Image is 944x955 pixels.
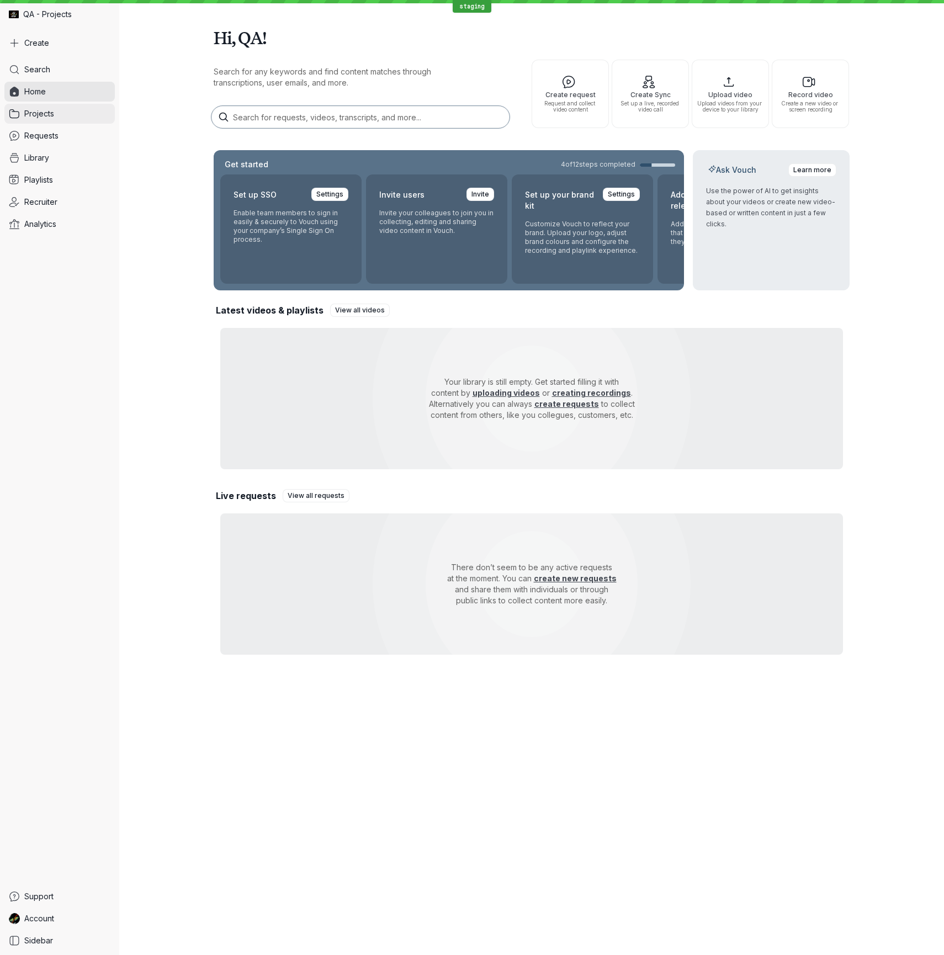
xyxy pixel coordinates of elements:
[706,185,836,230] p: Use the power of AI to get insights about your videos or create new video-based or written conten...
[671,188,742,213] h2: Add your content release form
[4,33,115,53] button: Create
[24,913,54,924] span: Account
[532,60,609,128] button: Create requestRequest and collect video content
[24,935,53,946] span: Sidebar
[4,148,115,168] a: Library
[706,165,759,176] h2: Ask Vouch
[4,170,115,190] a: Playlists
[561,160,635,169] span: 4 of 12 steps completed
[379,188,425,202] h2: Invite users
[603,188,640,201] a: Settings
[4,214,115,234] a: Analytics
[612,60,689,128] button: Create SyncSet up a live, recorded video call
[4,931,115,951] a: Sidebar
[471,189,489,200] span: Invite
[24,130,59,141] span: Requests
[335,305,385,316] span: View all videos
[216,304,323,316] h2: Latest videos & playlists
[4,4,115,24] div: QA - Projects
[412,553,651,615] p: There don’t seem to be any active requests at the moment. You can and share them with individuals...
[288,490,344,501] span: View all requests
[697,91,764,98] span: Upload video
[473,388,540,397] a: uploading videos
[777,100,844,113] span: Create a new video or screen recording
[466,188,494,201] a: Invite
[793,165,831,176] span: Learn more
[24,219,56,230] span: Analytics
[552,388,631,397] a: creating recordings
[4,60,115,79] a: Search
[24,174,53,185] span: Playlists
[525,220,640,255] p: Customize Vouch to reflect your brand. Upload your logo, adjust brand colours and configure the r...
[9,9,19,19] img: QA - Projects avatar
[617,91,684,98] span: Create Sync
[379,209,494,235] p: Invite your colleagues to join you in collecting, editing and sharing video content in Vouch.
[537,100,604,113] span: Request and collect video content
[24,86,46,97] span: Home
[525,188,596,213] h2: Set up your brand kit
[214,22,850,53] h1: Hi, QA!
[316,189,343,200] span: Settings
[4,909,115,929] a: QA Projects avatarAccount
[537,91,604,98] span: Create request
[412,368,651,429] p: Your library is still empty. Get started filling it with content by or . Alternatively you can al...
[4,887,115,906] a: Support
[4,192,115,212] a: Recruiter
[697,100,764,113] span: Upload videos from your device to your library
[9,913,20,924] img: QA Projects avatar
[4,126,115,146] a: Requests
[234,209,348,244] p: Enable team members to sign in easily & securely to Vouch using your company’s Single Sign On pro...
[772,60,849,128] button: Record videoCreate a new video or screen recording
[234,188,277,202] h2: Set up SSO
[788,163,836,177] a: Learn more
[4,82,115,102] a: Home
[24,891,54,902] span: Support
[671,220,786,246] p: Add your own content release form that responders agree to when they record using Vouch.
[777,91,844,98] span: Record video
[24,38,49,49] span: Create
[24,152,49,163] span: Library
[211,106,510,128] input: Search for requests, videos, transcripts, and more...
[534,574,617,583] a: create new requests
[24,64,50,75] span: Search
[216,490,276,502] h2: Live requests
[23,9,72,20] span: QA - Projects
[311,188,348,201] a: Settings
[330,304,390,317] a: View all videos
[222,159,271,170] h2: Get started
[4,104,115,124] a: Projects
[24,108,54,119] span: Projects
[561,160,675,169] a: 4of12steps completed
[24,197,57,208] span: Recruiter
[692,60,769,128] button: Upload videoUpload videos from your device to your library
[617,100,684,113] span: Set up a live, recorded video call
[214,66,479,88] p: Search for any keywords and find content matches through transcriptions, user emails, and more.
[283,489,349,502] a: View all requests
[608,189,635,200] span: Settings
[534,399,599,408] a: create requests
